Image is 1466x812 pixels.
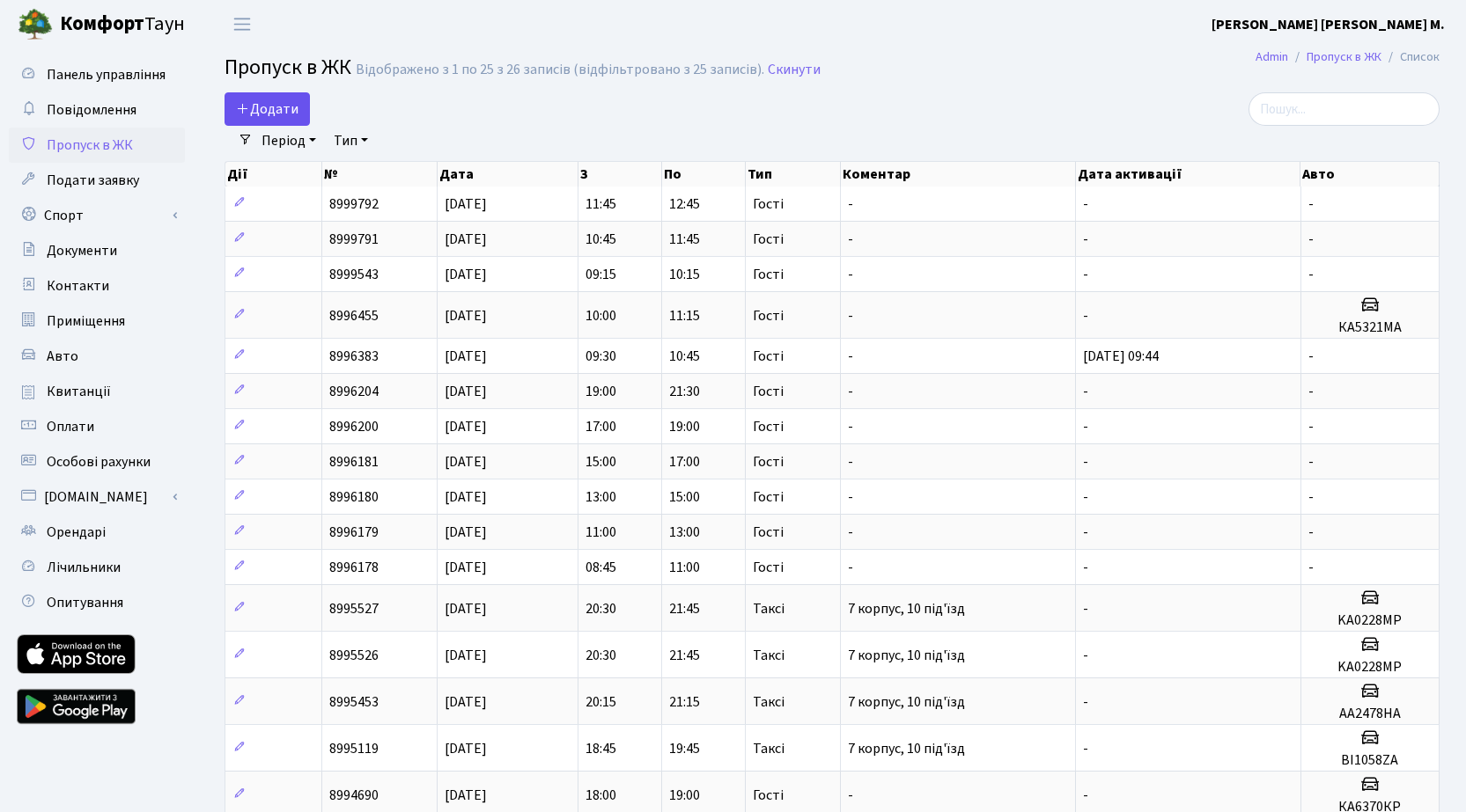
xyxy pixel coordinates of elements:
th: Тип [746,162,841,187]
span: - [1083,306,1088,326]
span: - [1083,265,1088,284]
span: Гості [753,309,784,323]
span: 17:00 [586,417,616,436]
span: 10:15 [669,265,700,284]
span: 8996180 [329,487,379,507]
span: 15:00 [669,487,700,507]
span: Гості [753,420,784,434]
span: 13:00 [669,523,700,542]
span: - [1083,739,1088,758]
span: 15:00 [586,452,616,472]
span: 11:45 [586,194,616,214]
span: 10:45 [586,230,616,249]
a: Оплати [9,409,185,444]
span: Гості [753,560,784,574]
h5: KA0228MP [1308,659,1433,676]
a: Пропуск в ЖК [1307,48,1381,66]
span: Особові рахунки [47,452,151,472]
span: - [848,452,853,472]
a: Опитування [9,585,185,620]
a: Лічильники [9,550,185,585]
span: - [1308,558,1314,577]
span: [DATE] [445,347,487,366]
a: Повідомлення [9,92,185,128]
span: 20:30 [586,599,616,618]
span: 8996383 [329,347,379,366]
span: 13:00 [586,487,616,507]
span: - [848,230,853,249]
span: - [1308,523,1314,542]
span: 11:15 [669,306,700,326]
span: 21:45 [669,646,700,665]
span: Гості [753,197,784,211]
span: Таксі [753,742,785,756]
span: 11:00 [669,558,700,577]
span: 19:45 [669,739,700,758]
span: - [848,306,853,326]
span: - [848,382,853,401]
span: - [1083,452,1088,472]
span: 7 корпус, 10 під'їзд [848,646,965,665]
span: Панель управління [47,65,166,84]
span: Таксі [753,648,785,662]
a: Подати заявку [9,163,185,198]
span: 7 корпус, 10 під'їзд [848,739,965,758]
a: Авто [9,339,185,374]
span: [DATE] [445,739,487,758]
span: - [1308,417,1314,436]
th: № [322,162,438,187]
span: 8995119 [329,739,379,758]
span: 8996455 [329,306,379,326]
span: 8999792 [329,194,379,214]
a: Скинути [768,62,821,78]
input: Пошук... [1249,92,1440,126]
span: 8999543 [329,265,379,284]
a: Приміщення [9,304,185,339]
span: - [1308,452,1314,472]
span: 8995527 [329,599,379,618]
span: Квитанції [47,382,111,401]
h5: КА5321МА [1308,319,1433,336]
span: 18:00 [586,786,616,805]
nav: breadcrumb [1229,39,1466,76]
a: Тип [327,126,375,156]
span: Таксі [753,695,785,709]
span: [DATE] 09:44 [1083,347,1159,366]
span: [DATE] [445,786,487,805]
span: [DATE] [445,523,487,542]
a: Орендарі [9,515,185,550]
span: [DATE] [445,194,487,214]
span: 21:45 [669,599,700,618]
span: 18:45 [586,739,616,758]
span: Гості [753,788,784,802]
span: - [1083,692,1088,712]
span: - [848,265,853,284]
span: - [848,786,853,805]
span: - [1083,417,1088,436]
span: 08:45 [586,558,616,577]
a: [DOMAIN_NAME] [9,479,185,515]
button: Переключити навігацію [220,10,264,39]
span: 20:15 [586,692,616,712]
span: 21:15 [669,692,700,712]
a: Додати [225,92,310,126]
a: [PERSON_NAME] [PERSON_NAME] М. [1212,14,1445,35]
span: [DATE] [445,265,487,284]
a: Панель управління [9,57,185,92]
span: - [1308,382,1314,401]
span: Лічильники [47,558,121,577]
span: [DATE] [445,692,487,712]
span: 21:30 [669,382,700,401]
span: 8995453 [329,692,379,712]
span: 20:30 [586,646,616,665]
span: 8996178 [329,558,379,577]
span: [DATE] [445,452,487,472]
span: - [1308,487,1314,507]
th: Дата [438,162,578,187]
span: Таун [60,10,185,40]
div: Відображено з 1 по 25 з 26 записів (відфільтровано з 25 записів). [356,62,764,78]
li: Список [1381,48,1440,67]
span: Повідомлення [47,100,136,120]
th: З [578,162,662,187]
span: Гості [753,455,784,469]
